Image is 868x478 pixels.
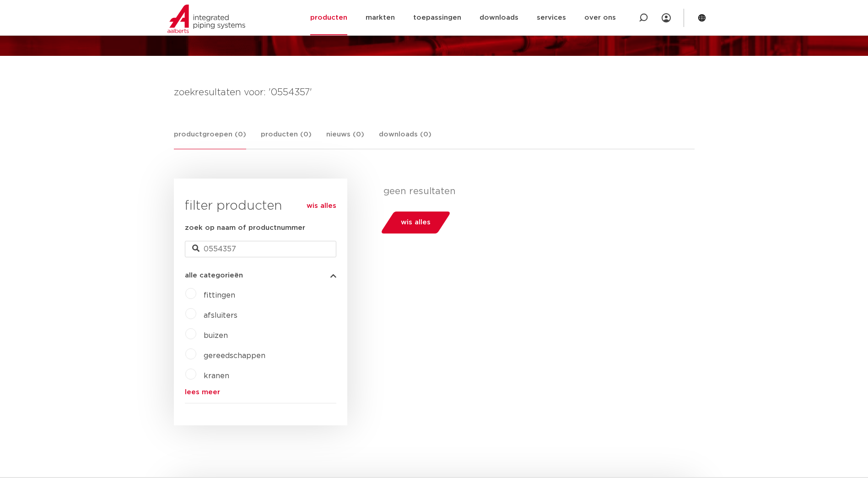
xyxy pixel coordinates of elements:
[379,129,431,149] a: downloads (0)
[326,129,364,149] a: nieuws (0)
[174,85,695,100] h4: zoekresultaten voor: '0554357'
[261,129,312,149] a: producten (0)
[204,352,265,359] a: gereedschappen
[185,272,243,279] span: alle categorieën
[174,129,246,149] a: productgroepen (0)
[383,186,688,197] p: geen resultaten
[185,241,336,257] input: zoeken
[204,372,229,380] a: kranen
[185,223,305,234] label: zoek op naam of productnummer
[185,272,336,279] button: alle categorieën
[204,312,237,319] a: afsluiters
[185,197,336,215] h3: filter producten
[204,332,228,339] a: buizen
[185,389,336,396] a: lees meer
[307,201,336,212] a: wis alles
[401,215,431,230] span: wis alles
[204,292,235,299] a: fittingen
